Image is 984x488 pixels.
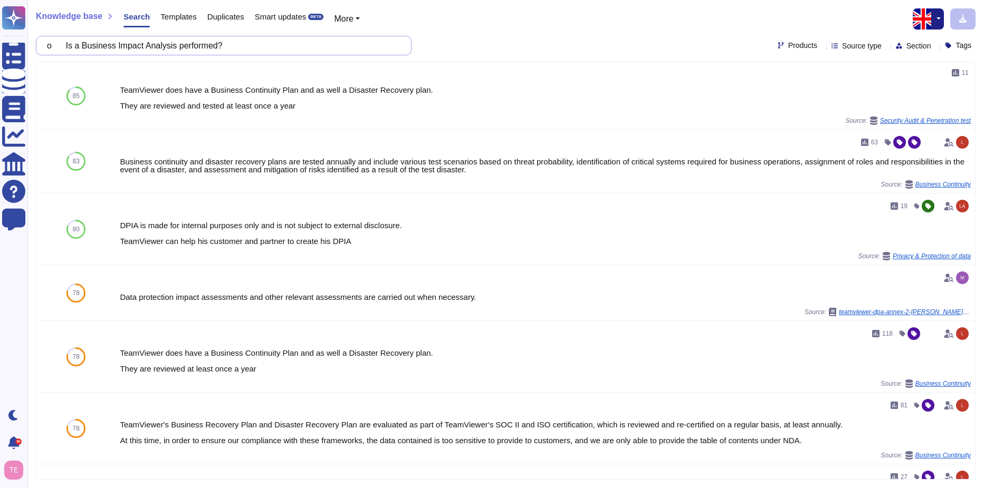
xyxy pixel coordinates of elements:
span: 11 [962,70,969,76]
img: user [956,399,969,412]
span: Source type [842,42,882,50]
button: More [334,13,360,25]
span: Source: [805,308,971,316]
img: en [913,8,934,30]
div: Data protection impact assessments and other relevant assessments are carried out when necessary. [120,293,971,301]
button: user [2,458,31,482]
img: user [956,136,969,149]
span: Knowledge base [36,12,102,21]
span: Duplicates [207,13,244,21]
span: Business Continuity [915,452,971,458]
span: 19 [901,203,907,209]
img: user [4,461,23,480]
span: Source: [881,379,971,388]
span: 80 [73,226,80,232]
input: Search a question or template... [42,36,400,55]
span: Smart updates [255,13,307,21]
span: Source: [845,116,971,125]
div: TeamViewer does have a Business Continuity Plan and as well a Disaster Recovery plan. They are re... [120,349,971,373]
img: user [956,327,969,340]
div: 9+ [15,438,22,445]
span: 78 [73,354,80,360]
span: More [334,14,353,23]
span: 78 [73,290,80,296]
span: Templates [160,13,196,21]
span: 85 [73,93,80,99]
span: Source: [858,252,971,260]
img: user [956,271,969,284]
span: 78 [73,425,80,432]
span: 118 [882,330,893,337]
span: Search [123,13,150,21]
span: Section [906,42,931,50]
span: Business Continuity [915,181,971,188]
span: teamviewer-dpa-annex-2-[PERSON_NAME]-en.pdf [839,309,971,315]
span: 27 [901,474,907,480]
div: BETA [308,14,323,20]
div: TeamViewer does have a Business Continuity Plan and as well a Disaster Recovery plan. They are re... [120,86,971,110]
span: Tags [956,42,971,49]
span: Source: [881,180,971,189]
img: user [956,200,969,212]
div: TeamViewer's Business Recovery Plan and Disaster Recovery Plan are evaluated as part of TeamViewe... [120,421,971,444]
span: Business Continuity [915,380,971,387]
span: 83 [73,158,80,164]
span: Security Audit & Penetration test [880,118,971,124]
div: Business continuity and disaster recovery plans are tested annually and include various test scen... [120,158,971,173]
div: DPIA is made for internal purposes only and is not subject to external disclosure. TeamViewer can... [120,221,971,245]
span: Privacy & Protection of data [893,253,971,259]
span: 81 [901,402,907,408]
span: Products [788,42,817,49]
span: Source: [881,451,971,460]
span: 63 [871,139,878,145]
img: user [956,471,969,483]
